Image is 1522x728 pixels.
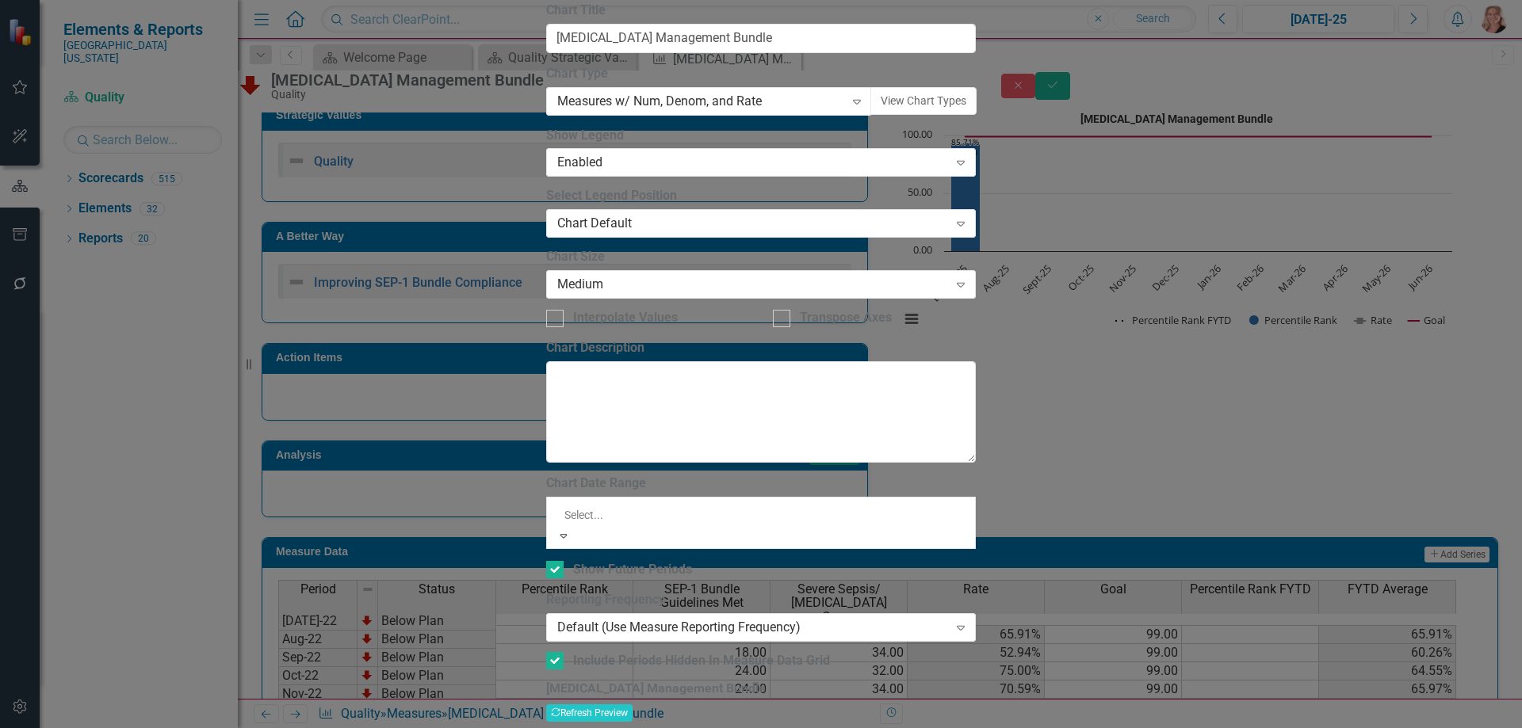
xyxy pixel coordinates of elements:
[546,704,633,722] button: Refresh Preview
[573,652,830,670] div: Include Periods Hidden In Measure Data Grid
[557,618,948,636] div: Default (Use Measure Reporting Frequency)
[573,561,692,579] div: Show Future Periods
[573,309,678,327] div: Interpolate Values
[546,591,976,609] label: Reporting Frequency
[800,309,892,327] div: Transpose Axes
[557,215,948,233] div: Chart Default
[546,681,976,696] h3: [MEDICAL_DATA] Management Bundle
[557,92,844,110] div: Measures w/ Num, Denom, and Rate
[546,127,976,145] label: Show Legend
[546,475,976,493] label: Chart Date Range
[557,154,948,172] div: Enabled
[546,248,976,266] label: Chart Size
[546,65,976,83] label: Chart Type
[546,24,976,53] input: Optional Chart Title
[546,187,976,205] label: Select Legend Position
[870,87,977,115] button: View Chart Types
[557,276,948,294] div: Medium
[546,339,976,357] label: Chart Description
[546,2,976,20] label: Chart Title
